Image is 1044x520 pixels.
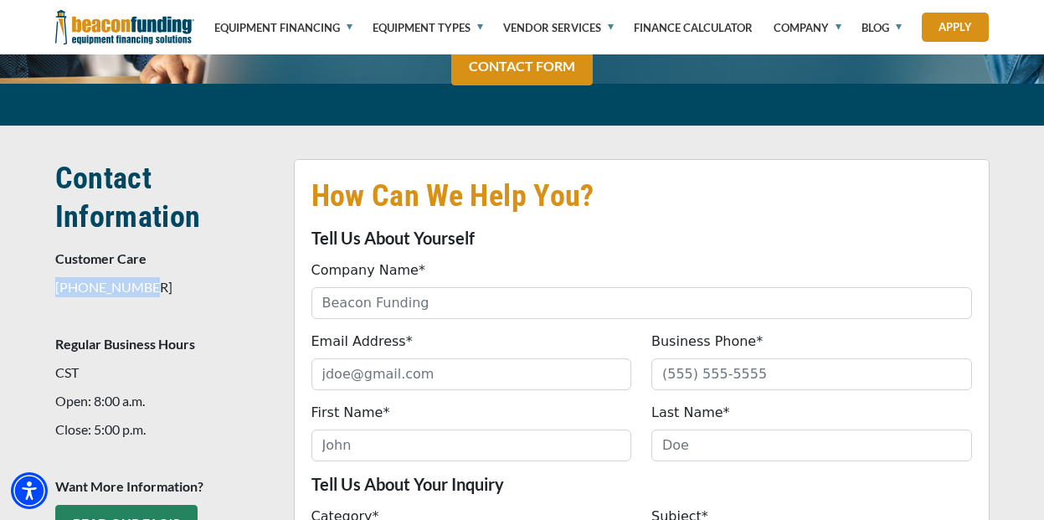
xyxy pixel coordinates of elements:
[311,177,972,215] h2: How Can We Help You?
[651,332,763,352] label: Business Phone*
[55,391,274,411] p: Open: 8:00 a.m.
[55,277,274,297] p: [PHONE_NUMBER]
[651,358,972,390] input: (555) 555-5555
[311,228,972,248] p: Tell Us About Yourself
[311,287,972,319] input: Beacon Funding
[922,13,989,42] a: Apply
[55,478,203,494] strong: Want More Information?
[55,363,274,383] p: CST
[651,430,972,461] input: Doe
[311,358,632,390] input: jdoe@gmail.com
[311,260,425,281] label: Company Name*
[55,250,147,266] strong: Customer Care
[55,420,274,440] p: Close: 5:00 p.m.
[311,430,632,461] input: John
[55,336,195,352] strong: Regular Business Hours
[11,472,48,509] div: Accessibility Menu
[55,159,274,236] h2: Contact Information
[311,474,972,494] p: Tell Us About Your Inquiry
[311,332,413,352] label: Email Address*
[311,403,390,423] label: First Name*
[651,403,730,423] label: Last Name*
[451,48,593,85] a: CONTACT FORM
